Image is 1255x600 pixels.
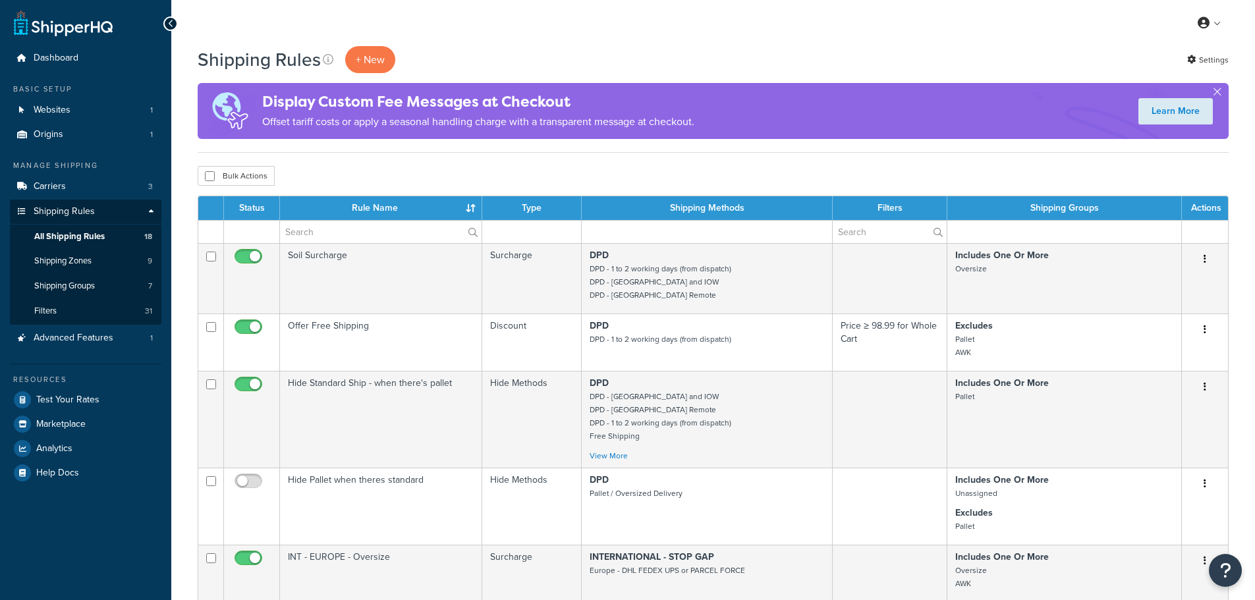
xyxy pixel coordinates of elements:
[280,468,482,545] td: Hide Pallet when theres standard
[482,371,582,468] td: Hide Methods
[955,550,1049,564] strong: Includes One Or More
[833,314,947,371] td: Price ≥ 98.99 for Whole Cart
[10,412,161,436] a: Marketplace
[955,248,1049,262] strong: Includes One Or More
[34,306,57,317] span: Filters
[345,46,395,73] p: + New
[150,105,153,116] span: 1
[947,196,1182,220] th: Shipping Groups
[590,263,731,301] small: DPD - 1 to 2 working days (from dispatch) DPD - [GEOGRAPHIC_DATA] and IOW DPD - [GEOGRAPHIC_DATA]...
[262,91,694,113] h4: Display Custom Fee Messages at Checkout
[10,388,161,412] a: Test Your Rates
[34,281,95,292] span: Shipping Groups
[198,166,275,186] button: Bulk Actions
[590,564,745,576] small: Europe - DHL FEDEX UPS or PARCEL FORCE
[10,461,161,485] a: Help Docs
[10,437,161,460] a: Analytics
[36,395,99,406] span: Test Your Rates
[280,196,482,220] th: Rule Name : activate to sort column ascending
[280,371,482,468] td: Hide Standard Ship - when there's pallet
[955,376,1049,390] strong: Includes One Or More
[590,450,628,462] a: View More
[1138,98,1213,124] a: Learn More
[150,129,153,140] span: 1
[955,473,1049,487] strong: Includes One Or More
[955,263,987,275] small: Oversize
[1182,196,1228,220] th: Actions
[34,181,66,192] span: Carriers
[590,248,609,262] strong: DPD
[10,249,161,273] a: Shipping Zones 9
[36,443,72,454] span: Analytics
[955,506,993,520] strong: Excludes
[10,274,161,298] a: Shipping Groups 7
[145,306,152,317] span: 31
[955,520,974,532] small: Pallet
[34,206,95,217] span: Shipping Rules
[833,221,947,243] input: Search
[144,231,152,242] span: 18
[482,243,582,314] td: Surcharge
[148,256,152,267] span: 9
[590,376,609,390] strong: DPD
[34,53,78,64] span: Dashboard
[1209,554,1242,587] button: Open Resource Center
[262,113,694,131] p: Offset tariff costs or apply a seasonal handling charge with a transparent message at checkout.
[955,333,974,358] small: Pallet AWK
[482,314,582,371] td: Discount
[590,391,731,442] small: DPD - [GEOGRAPHIC_DATA] and IOW DPD - [GEOGRAPHIC_DATA] Remote DPD - 1 to 2 working days (from di...
[10,374,161,385] div: Resources
[10,200,161,325] li: Shipping Rules
[10,123,161,147] li: Origins
[10,225,161,249] li: All Shipping Rules
[280,221,482,243] input: Search
[10,98,161,123] li: Websites
[955,487,997,499] small: Unassigned
[10,200,161,224] a: Shipping Rules
[590,487,683,499] small: Pallet / Oversized Delivery
[10,84,161,95] div: Basic Setup
[10,123,161,147] a: Origins 1
[36,468,79,479] span: Help Docs
[148,181,153,192] span: 3
[590,473,609,487] strong: DPD
[198,47,321,72] h1: Shipping Rules
[34,231,105,242] span: All Shipping Rules
[280,243,482,314] td: Soil Surcharge
[34,105,70,116] span: Websites
[955,564,987,589] small: Oversize AWK
[10,274,161,298] li: Shipping Groups
[10,225,161,249] a: All Shipping Rules 18
[10,175,161,199] a: Carriers 3
[34,256,92,267] span: Shipping Zones
[10,98,161,123] a: Websites 1
[590,550,714,564] strong: INTERNATIONAL - STOP GAP
[10,160,161,171] div: Manage Shipping
[280,314,482,371] td: Offer Free Shipping
[148,281,152,292] span: 7
[10,46,161,70] a: Dashboard
[10,249,161,273] li: Shipping Zones
[10,175,161,199] li: Carriers
[34,333,113,344] span: Advanced Features
[833,196,947,220] th: Filters
[10,299,161,323] li: Filters
[198,83,262,139] img: duties-banner-06bc72dcb5fe05cb3f9472aba00be2ae8eb53ab6f0d8bb03d382ba314ac3c341.png
[10,299,161,323] a: Filters 31
[10,326,161,350] a: Advanced Features 1
[482,196,582,220] th: Type
[955,319,993,333] strong: Excludes
[224,196,280,220] th: Status
[590,333,731,345] small: DPD - 1 to 2 working days (from dispatch)
[582,196,833,220] th: Shipping Methods
[150,333,153,344] span: 1
[590,319,609,333] strong: DPD
[10,326,161,350] li: Advanced Features
[1187,51,1229,69] a: Settings
[482,468,582,545] td: Hide Methods
[955,391,974,402] small: Pallet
